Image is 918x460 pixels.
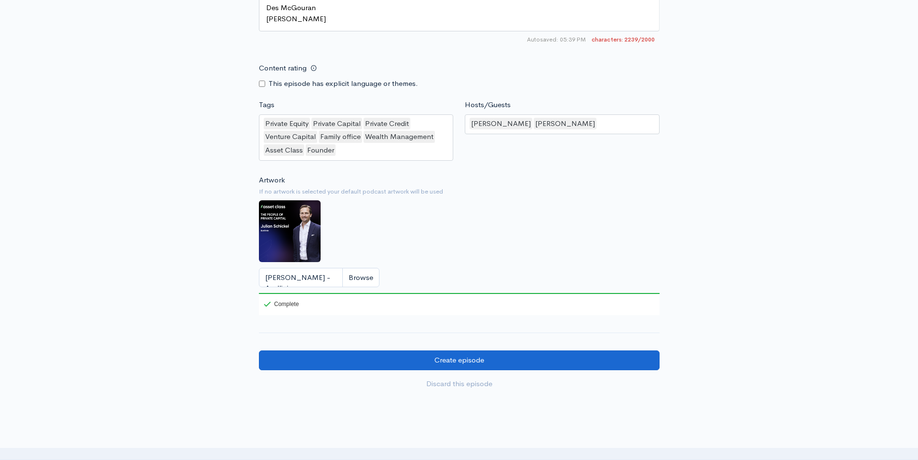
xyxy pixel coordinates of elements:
label: Tags [259,99,274,111]
span: 2239/2000 [592,35,655,44]
label: Artwork [259,175,285,186]
div: Private Equity [264,118,310,130]
div: Complete [264,301,299,307]
div: Asset Class [264,144,304,156]
div: Private Capital [311,118,362,130]
div: Family office [319,131,362,143]
div: 100% [259,293,660,294]
div: [PERSON_NAME] [470,118,532,130]
a: Discard this episode [259,374,660,394]
div: [PERSON_NAME] [534,118,596,130]
div: Founder [306,144,336,156]
label: Content rating [259,58,307,78]
input: Create episode [259,350,660,370]
div: Complete [259,293,301,315]
span: Des McGouran [266,3,316,12]
span: Autosaved: 05:39 PM [527,35,586,44]
label: Hosts/Guests [465,99,511,111]
span: [PERSON_NAME] [266,14,326,23]
small: If no artwork is selected your default podcast artwork will be used [259,187,660,196]
div: Wealth Management [364,131,435,143]
div: Venture Capital [264,131,317,143]
label: This episode has explicit language or themes. [269,78,418,89]
div: Private Credit [364,118,410,130]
